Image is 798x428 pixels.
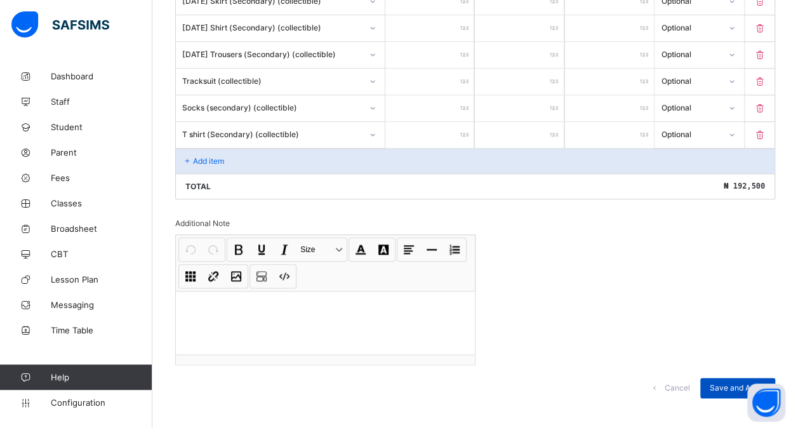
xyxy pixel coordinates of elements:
span: CBT [51,249,152,259]
span: ₦ 192,500 [724,182,765,191]
button: Code view [274,265,295,287]
img: safsims [11,11,109,38]
p: Total [185,182,211,191]
span: Dashboard [51,71,152,81]
span: Save and Apply [710,383,766,392]
div: Optional [661,76,721,85]
span: Classes [51,198,152,208]
button: Show blocks [251,265,272,287]
span: Lesson Plan [51,274,152,284]
span: Additional Note [175,218,230,228]
div: Optional [661,102,721,112]
span: Student [51,122,152,132]
span: Staff [51,97,152,107]
div: [DATE] Shirt (Secondary) (collectible) [182,22,362,32]
button: Font Color [350,239,371,260]
span: Fees [51,173,152,183]
button: List [444,239,465,260]
button: Align [398,239,420,260]
div: [DATE] Trousers (Secondary) (collectible) [182,49,362,58]
div: Optional [661,129,721,138]
button: Redo [203,239,224,260]
span: Cancel [665,383,690,392]
button: Underline [251,239,272,260]
span: Time Table [51,325,152,335]
button: Horizontal line [421,239,442,260]
button: Table [180,265,201,287]
button: Size [296,239,346,260]
div: T shirt (Secondary) (collectible) [182,129,362,138]
div: Optional [661,49,721,58]
div: Socks (secondary) (collectible) [182,102,362,112]
div: Optional [661,22,721,32]
span: Messaging [51,300,152,310]
span: Configuration [51,398,152,408]
span: Help [51,372,152,382]
span: Broadsheet [51,224,152,234]
button: Italic [274,239,295,260]
p: Add item [193,156,224,166]
span: Parent [51,147,152,157]
button: Undo [180,239,201,260]
button: Image [225,265,247,287]
button: Open asap [747,384,785,422]
button: Link [203,265,224,287]
div: Tracksuit (collectible) [182,76,362,85]
button: Highlight Color [373,239,394,260]
button: Bold [228,239,249,260]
